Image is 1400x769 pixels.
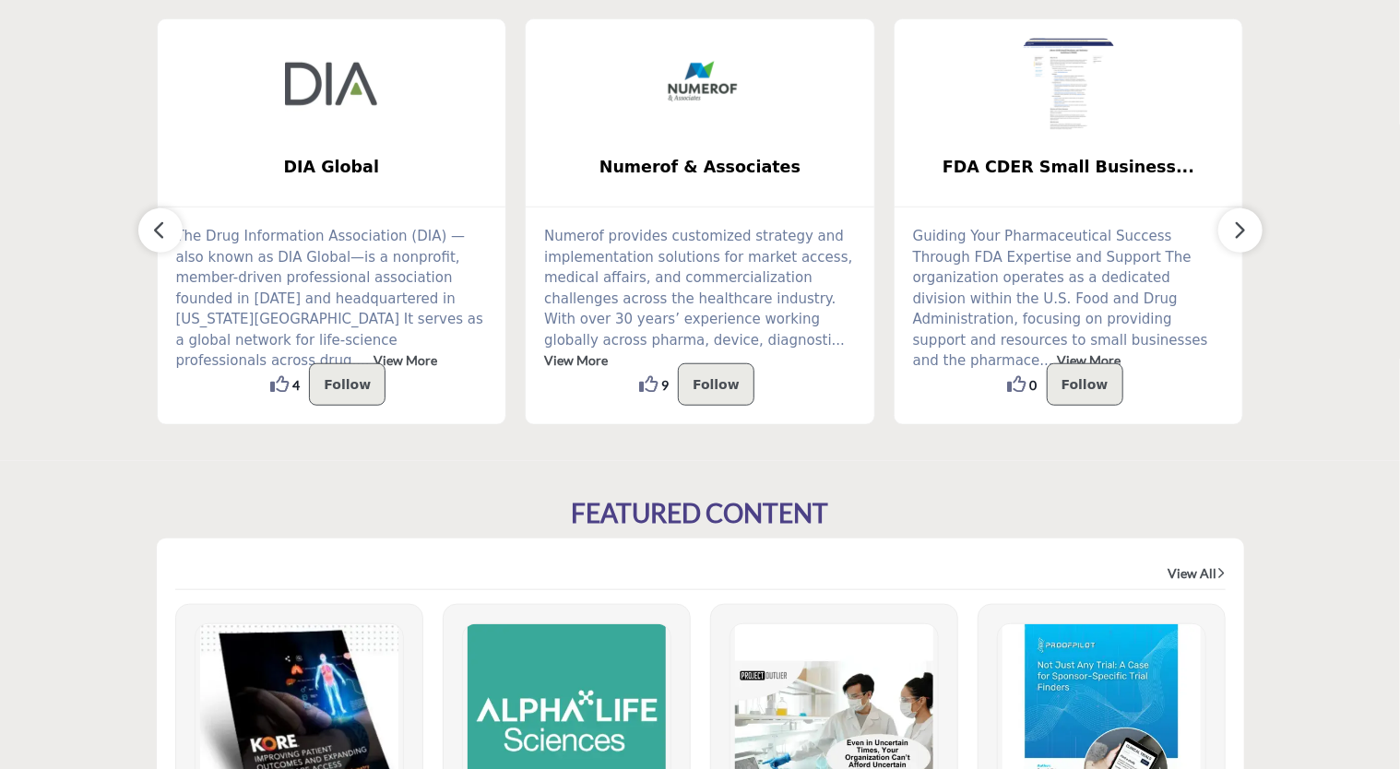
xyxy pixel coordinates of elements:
[553,143,847,192] b: Numerof & Associates
[1040,352,1053,369] span: ...
[913,226,1225,372] p: Guiding Your Pharmaceutical Success Through FDA Expertise and Support The organization operates a...
[553,155,847,179] span: Numerof & Associates
[922,155,1216,179] span: FDA CDER Small Business...
[185,143,479,192] b: DIA Global
[292,375,300,395] span: 4
[526,143,874,192] a: Numerof & Associates
[1030,375,1038,395] span: 0
[544,226,856,372] p: Numerof provides customized strategy and implementation solutions for market access, medical affa...
[185,155,479,179] span: DIA Global
[1169,564,1226,583] a: View All
[309,363,386,406] button: Follow
[693,373,740,396] p: Follow
[832,332,845,349] span: ...
[661,375,669,395] span: 9
[356,352,369,369] span: ...
[678,363,754,406] button: Follow
[1058,352,1121,368] a: View More
[158,143,506,192] a: DIA Global
[374,352,437,368] a: View More
[654,38,746,130] img: Numerof & Associates
[895,143,1243,192] a: FDA CDER Small Business...
[922,143,1216,192] b: FDA CDER Small Business and Industry Assistance (SBIA)
[324,373,371,396] p: Follow
[572,498,829,529] h2: FEATURED CONTENT
[1047,363,1123,406] button: Follow
[176,226,488,372] p: The Drug Information Association (DIA) —also known as DIA Global—is a nonprofit, member-driven pr...
[285,38,377,130] img: DIA Global
[544,352,608,368] a: View More
[1023,38,1115,130] img: FDA CDER Small Business and Industry Assistance (SBIA)
[1062,373,1109,396] p: Follow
